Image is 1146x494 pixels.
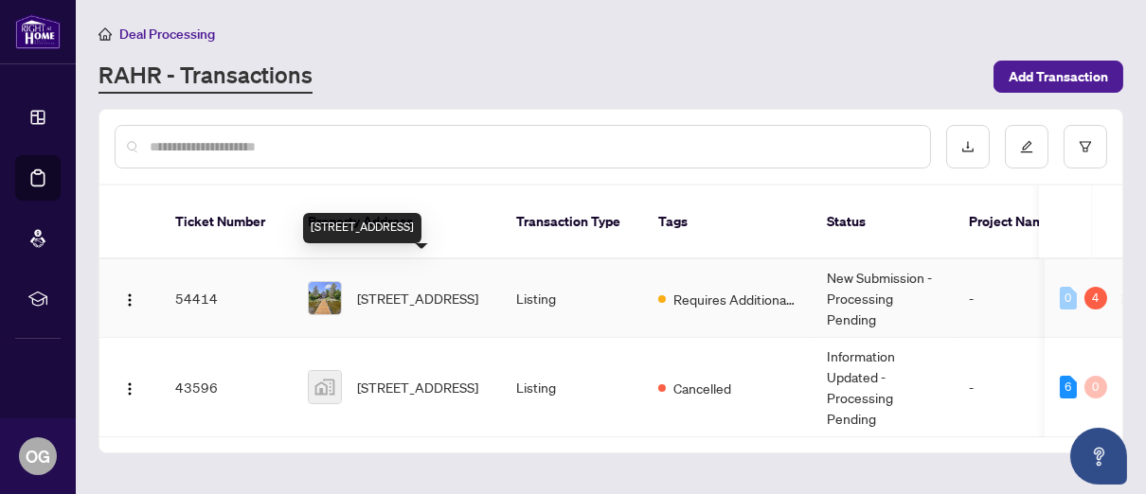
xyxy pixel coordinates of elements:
th: Ticket Number [160,185,293,259]
td: Listing [501,259,643,338]
td: 43596 [160,338,293,437]
th: Project Name [954,185,1067,259]
div: 6 [1060,376,1077,398]
span: download [961,140,975,153]
button: download [946,125,990,168]
img: thumbnail-img [309,371,341,403]
span: Requires Additional Docs [673,289,797,309]
button: Logo [115,283,145,313]
div: [STREET_ADDRESS] [303,213,421,243]
span: Add Transaction [1009,62,1108,92]
td: Listing [501,338,643,437]
td: 54414 [160,259,293,338]
button: Open asap [1070,428,1127,485]
td: Information Updated - Processing Pending [812,338,954,437]
td: - [954,259,1067,338]
img: logo [15,14,61,49]
div: 0 [1060,287,1077,309]
th: Tags [643,185,812,259]
th: Status [812,185,954,259]
span: [STREET_ADDRESS] [357,288,478,309]
img: thumbnail-img [309,282,341,314]
a: RAHR - Transactions [98,60,313,94]
span: OG [26,443,50,469]
span: home [98,27,112,41]
span: Deal Processing [119,26,215,43]
td: New Submission - Processing Pending [812,259,954,338]
span: Cancelled [673,378,731,398]
button: Add Transaction [994,61,1123,93]
div: 0 [1084,376,1107,398]
span: [STREET_ADDRESS] [357,377,478,397]
span: filter [1079,140,1092,153]
th: Property Address [293,185,501,259]
button: Logo [115,372,145,402]
div: 4 [1084,287,1107,309]
img: Logo [122,381,137,397]
button: filter [1064,125,1107,168]
th: Transaction Type [501,185,643,259]
button: edit [1005,125,1048,168]
td: - [954,338,1067,437]
span: edit [1020,140,1033,153]
img: Logo [122,292,137,308]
